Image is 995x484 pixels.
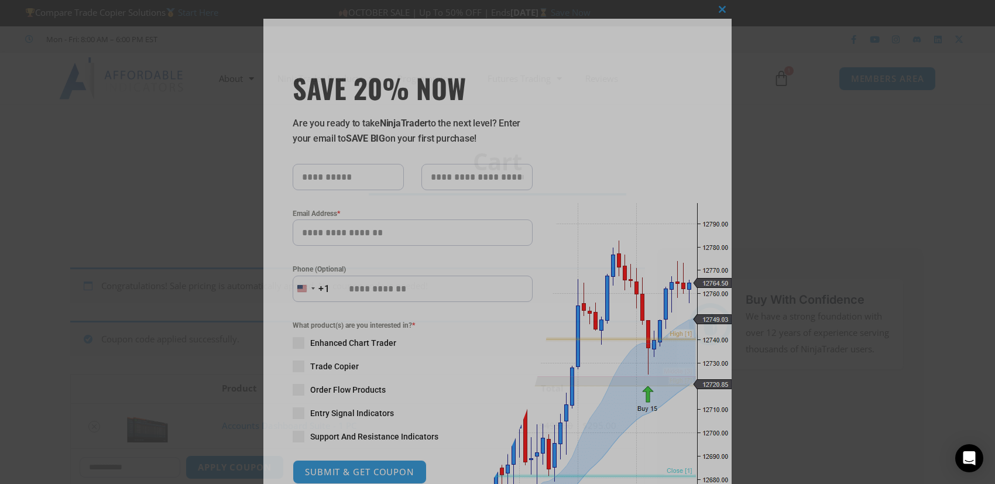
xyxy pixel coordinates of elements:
span: Trade Copier [310,361,359,372]
span: What product(s) are you interested in? [293,320,533,331]
label: Support And Resistance Indicators [293,431,533,442]
div: Open Intercom Messenger [955,444,983,472]
span: Enhanced Chart Trader [310,337,396,349]
label: Order Flow Products [293,384,533,396]
strong: NinjaTrader [380,118,428,129]
h3: SAVE 20% NOW [293,71,533,104]
div: +1 [318,282,330,297]
label: Entry Signal Indicators [293,407,533,419]
button: Selected country [293,276,330,302]
label: Enhanced Chart Trader [293,337,533,349]
span: Entry Signal Indicators [310,407,394,419]
p: Are you ready to take to the next level? Enter your email to on your first purchase! [293,116,533,146]
span: Support And Resistance Indicators [310,431,438,442]
button: SUBMIT & GET COUPON [293,460,427,484]
label: Phone (Optional) [293,263,533,275]
strong: SAVE BIG [346,133,385,144]
label: Trade Copier [293,361,533,372]
span: Order Flow Products [310,384,386,396]
label: Email Address [293,208,533,219]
